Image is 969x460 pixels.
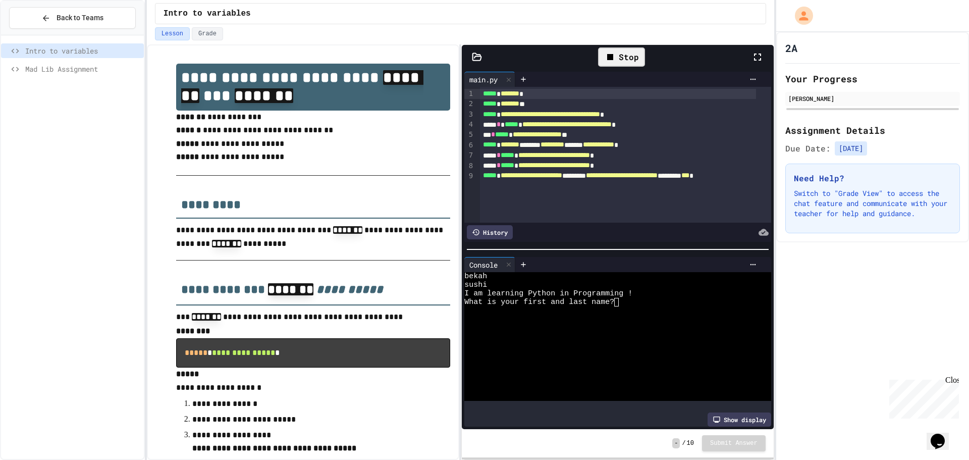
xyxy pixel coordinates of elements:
div: main.py [464,72,515,87]
div: Stop [598,47,645,67]
iframe: chat widget [885,376,959,419]
div: [PERSON_NAME] [788,94,957,103]
span: Back to Teams [57,13,103,23]
div: My Account [784,4,816,27]
p: Switch to "Grade View" to access the chat feature and communicate with your teacher for help and ... [794,188,951,219]
button: Grade [192,27,223,40]
span: 10 [687,439,694,447]
span: [DATE] [835,141,867,156]
h3: Need Help? [794,172,951,184]
span: - [672,438,680,448]
span: Due Date: [785,142,831,155]
iframe: chat widget [927,420,959,450]
div: 2 [464,99,474,109]
div: History [467,225,513,239]
span: I am learning Python in Programming ! [464,289,632,298]
span: Submit Answer [710,439,758,447]
h2: Your Progress [785,72,960,86]
h1: 2A [785,41,797,55]
div: 1 [464,89,474,99]
div: 7 [464,150,474,161]
div: main.py [464,74,503,85]
div: 8 [464,161,474,171]
span: What is your first and last name? [464,298,614,306]
div: Show display [708,413,771,427]
span: Intro to variables [25,45,140,56]
div: 6 [464,140,474,150]
div: 9 [464,171,474,192]
div: 5 [464,130,474,140]
div: Console [464,257,515,272]
h2: Assignment Details [785,123,960,137]
button: Lesson [155,27,190,40]
div: Chat with us now!Close [4,4,70,64]
span: Mad Lib Assignment [25,64,140,74]
button: Submit Answer [702,435,766,451]
div: 4 [464,120,474,130]
span: Intro to variables [164,8,251,20]
div: 3 [464,110,474,120]
div: Console [464,260,503,270]
span: / [682,439,685,447]
span: sushi [464,281,487,289]
button: Back to Teams [9,7,136,29]
span: bekah [464,272,487,281]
